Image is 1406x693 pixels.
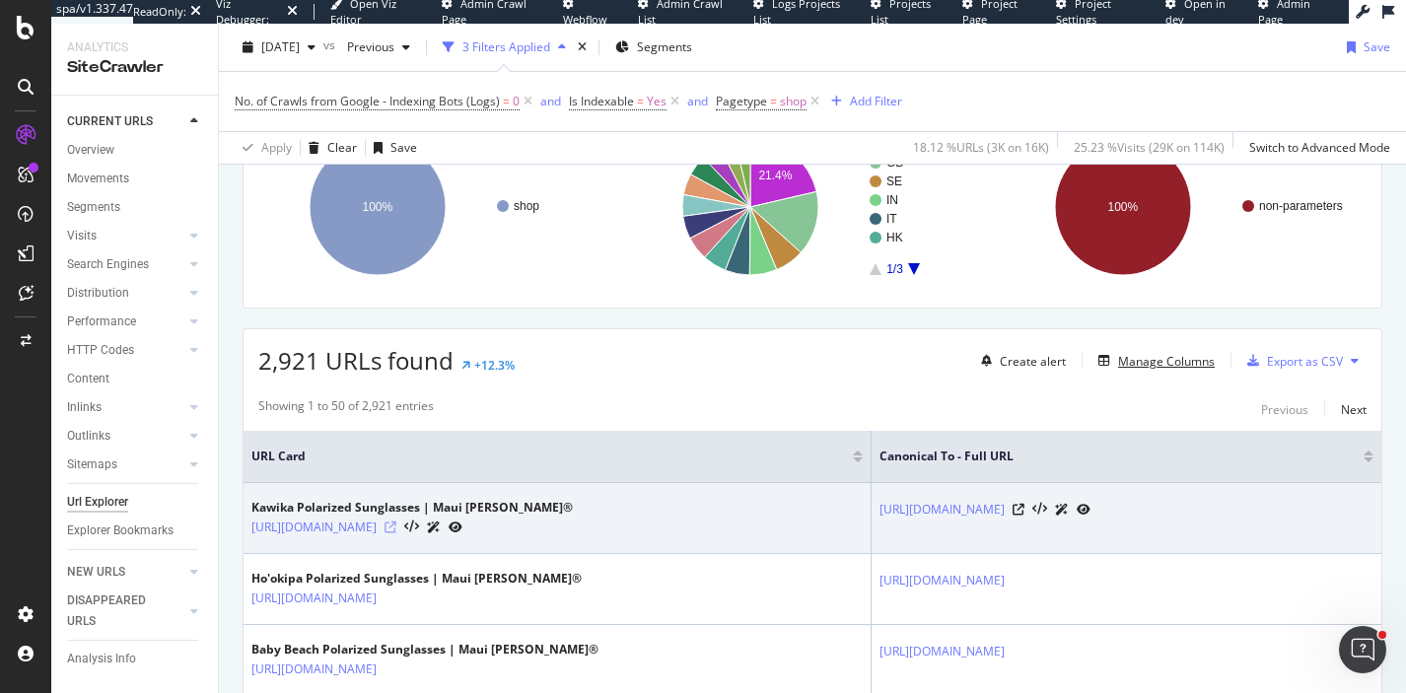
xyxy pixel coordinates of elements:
[503,93,510,109] span: =
[67,197,204,218] a: Segments
[879,571,1005,590] a: [URL][DOMAIN_NAME]
[67,169,204,189] a: Movements
[251,448,848,465] span: URL Card
[67,492,204,513] a: Url Explorer
[67,590,167,632] div: DISAPPEARED URLS
[133,4,186,20] div: ReadOnly:
[886,231,903,244] text: HK
[339,38,394,55] span: Previous
[637,93,644,109] span: =
[67,426,184,447] a: Outlinks
[1074,139,1225,156] div: 25.23 % Visits ( 29K on 114K )
[67,226,184,246] a: Visits
[404,520,419,534] button: View HTML Source
[67,283,129,304] div: Distribution
[540,92,561,110] button: and
[261,139,292,156] div: Apply
[385,521,396,533] a: Visit Online Page
[67,140,114,161] div: Overview
[563,12,607,27] span: Webflow
[780,88,807,115] span: shop
[251,659,377,679] a: [URL][DOMAIN_NAME]
[67,397,102,418] div: Inlinks
[1055,499,1069,520] a: AI Url Details
[67,649,204,669] a: Analysis Info
[390,139,417,156] div: Save
[631,121,994,293] svg: A chart.
[67,492,128,513] div: Url Explorer
[67,226,97,246] div: Visits
[1259,199,1343,213] text: non-parameters
[67,140,204,161] a: Overview
[1249,139,1390,156] div: Switch to Advanced Mode
[647,88,667,115] span: Yes
[67,426,110,447] div: Outlinks
[366,132,417,164] button: Save
[879,642,1005,661] a: [URL][DOMAIN_NAME]
[886,156,903,170] text: GB
[67,649,136,669] div: Analysis Info
[1004,121,1367,293] svg: A chart.
[758,169,792,182] text: 21.4%
[235,32,323,63] button: [DATE]
[1239,345,1343,377] button: Export as CSV
[1341,397,1367,421] button: Next
[435,32,574,63] button: 3 Filters Applied
[770,93,777,109] span: =
[569,93,634,109] span: Is Indexable
[67,169,129,189] div: Movements
[323,36,339,53] span: vs
[474,357,515,374] div: +12.3%
[1013,504,1024,516] a: Visit Online Page
[258,121,621,293] svg: A chart.
[67,562,125,583] div: NEW URLS
[67,312,136,332] div: Performance
[301,132,357,164] button: Clear
[363,200,393,214] text: 100%
[67,369,204,389] a: Content
[251,641,598,658] div: Baby Beach Polarized Sunglasses | Maui [PERSON_NAME]®
[1341,401,1367,418] div: Next
[67,312,184,332] a: Performance
[67,254,184,275] a: Search Engines
[1090,349,1215,373] button: Manage Columns
[913,139,1049,156] div: 18.12 % URLs ( 3K on 16K )
[258,397,434,421] div: Showing 1 to 50 of 2,921 entries
[1261,401,1308,418] div: Previous
[1077,499,1090,520] a: URL Inspection
[235,132,292,164] button: Apply
[251,570,582,588] div: Ho'okipa Polarized Sunglasses | Maui [PERSON_NAME]®
[1339,626,1386,673] iframe: Intercom live chat
[67,56,202,79] div: SiteCrawler
[540,93,561,109] div: and
[886,212,897,226] text: IT
[67,520,174,541] div: Explorer Bookmarks
[716,93,767,109] span: Pagetype
[823,90,902,113] button: Add Filter
[1241,132,1390,164] button: Switch to Advanced Mode
[67,369,109,389] div: Content
[67,254,149,275] div: Search Engines
[1267,353,1343,370] div: Export as CSV
[67,590,184,632] a: DISAPPEARED URLS
[607,32,700,63] button: Segments
[1118,353,1215,370] div: Manage Columns
[261,38,300,55] span: 2025 Sep. 28th
[67,397,184,418] a: Inlinks
[67,520,204,541] a: Explorer Bookmarks
[67,340,134,361] div: HTTP Codes
[235,93,500,109] span: No. of Crawls from Google - Indexing Bots (Logs)
[886,174,902,188] text: SE
[886,193,898,207] text: IN
[427,517,441,537] a: AI Url Details
[67,111,184,132] a: CURRENT URLS
[687,92,708,110] button: and
[514,199,539,213] text: shop
[1364,38,1390,55] div: Save
[449,517,462,537] a: URL Inspection
[1000,353,1066,370] div: Create alert
[258,344,454,377] span: 2,921 URLs found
